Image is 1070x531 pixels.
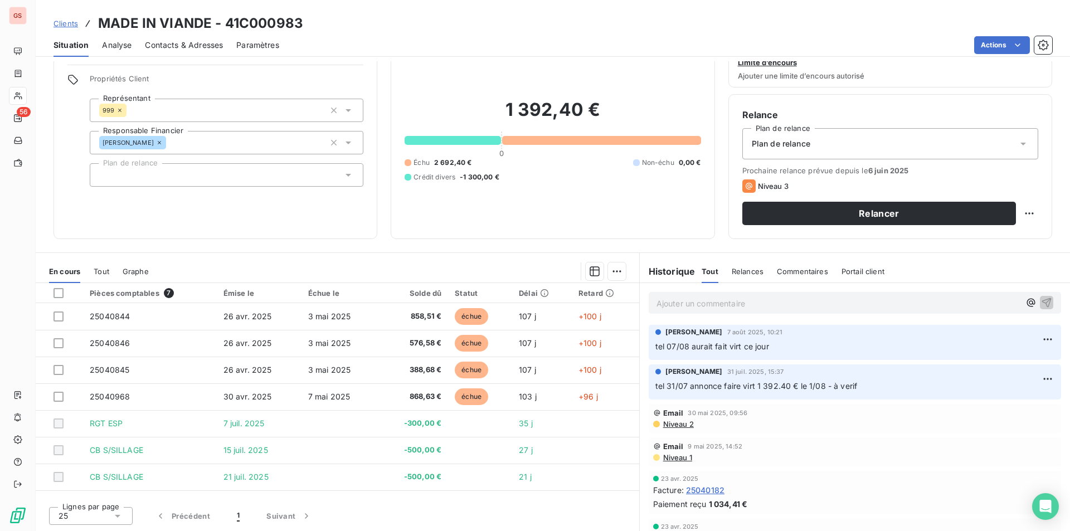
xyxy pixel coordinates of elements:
[49,267,80,276] span: En cours
[686,484,724,496] span: 25040182
[90,338,130,348] span: 25040846
[578,392,598,401] span: +96 j
[308,392,351,401] span: 7 mai 2025
[738,58,797,67] span: Limite d’encours
[665,327,723,337] span: [PERSON_NAME]
[385,471,441,483] span: -500,00 €
[94,267,109,276] span: Tout
[663,408,684,417] span: Email
[166,138,175,148] input: Ajouter une valeur
[519,445,533,455] span: 27 j
[455,335,488,352] span: échue
[253,504,325,528] button: Suivant
[90,472,143,481] span: CB S/SILLAGE
[405,99,701,132] h2: 1 392,40 €
[9,109,26,127] a: 56
[385,311,441,322] span: 858,51 €
[9,506,27,524] img: Logo LeanPay
[499,149,504,158] span: 0
[414,172,455,182] span: Crédit divers
[665,367,723,377] span: [PERSON_NAME]
[653,498,707,510] span: Paiement reçu
[519,338,536,348] span: 107 j
[236,40,279,51] span: Paramètres
[727,368,784,375] span: 31 juil. 2025, 15:37
[842,267,884,276] span: Portail client
[742,202,1016,225] button: Relancer
[53,18,78,29] a: Clients
[385,364,441,376] span: 388,68 €
[688,410,747,416] span: 30 mai 2025, 09:56
[519,418,533,428] span: 35 j
[90,74,363,90] span: Propriétés Client
[688,443,742,450] span: 9 mai 2025, 14:52
[127,105,135,115] input: Ajouter une valeur
[59,510,68,522] span: 25
[1032,493,1059,520] div: Open Intercom Messenger
[103,139,154,146] span: [PERSON_NAME]
[223,445,268,455] span: 15 juil. 2025
[223,392,272,401] span: 30 avr. 2025
[223,472,269,481] span: 21 juil. 2025
[519,311,536,321] span: 107 j
[145,40,223,51] span: Contacts & Adresses
[223,311,272,321] span: 26 avr. 2025
[868,166,909,175] span: 6 juin 2025
[223,289,295,298] div: Émise le
[455,362,488,378] span: échue
[727,329,783,335] span: 7 août 2025, 10:21
[742,166,1038,175] span: Prochaine relance prévue depuis le
[455,289,505,298] div: Statut
[90,445,143,455] span: CB S/SILLAGE
[752,138,810,149] span: Plan de relance
[662,453,692,462] span: Niveau 1
[90,365,129,374] span: 25040845
[661,475,699,482] span: 23 avr. 2025
[164,288,174,298] span: 7
[308,289,372,298] div: Échue le
[385,289,441,298] div: Solde dû
[142,504,223,528] button: Précédent
[653,484,684,496] span: Facture :
[308,311,351,321] span: 3 mai 2025
[663,442,684,451] span: Email
[99,170,108,180] input: Ajouter une valeur
[742,108,1038,121] h6: Relance
[758,182,789,191] span: Niveau 3
[223,418,265,428] span: 7 juil. 2025
[578,289,633,298] div: Retard
[578,311,601,321] span: +100 j
[679,158,701,168] span: 0,00 €
[578,338,601,348] span: +100 j
[414,158,430,168] span: Échu
[385,338,441,349] span: 576,58 €
[385,445,441,456] span: -500,00 €
[702,267,718,276] span: Tout
[578,365,601,374] span: +100 j
[974,36,1030,54] button: Actions
[655,342,769,351] span: tel 07/08 aurait fait virt ce jour
[90,311,130,321] span: 25040844
[519,472,532,481] span: 21 j
[519,392,537,401] span: 103 j
[661,523,699,530] span: 23 avr. 2025
[103,107,114,114] span: 999
[17,107,31,117] span: 56
[90,288,210,298] div: Pièces comptables
[640,265,695,278] h6: Historique
[732,267,763,276] span: Relances
[642,158,674,168] span: Non-échu
[662,420,694,428] span: Niveau 2
[777,267,828,276] span: Commentaires
[308,338,351,348] span: 3 mai 2025
[385,391,441,402] span: 868,63 €
[519,365,536,374] span: 107 j
[455,388,488,405] span: échue
[519,289,565,298] div: Délai
[434,158,472,168] span: 2 692,40 €
[709,498,748,510] span: 1 034,41 €
[223,504,253,528] button: 1
[53,19,78,28] span: Clients
[90,418,123,428] span: RGT ESP
[223,338,272,348] span: 26 avr. 2025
